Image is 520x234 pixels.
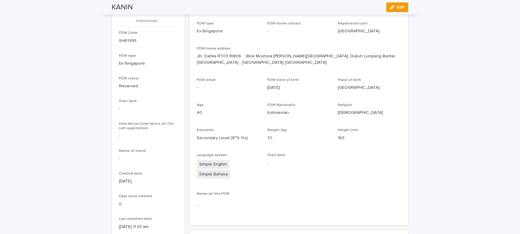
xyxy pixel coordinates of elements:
[119,172,142,175] span: Created date
[119,31,137,35] span: FDW Code
[119,18,175,24] p: Indonesian
[197,160,229,169] span: Simple English
[197,110,260,116] p: 40
[119,194,152,198] span: Days since created
[119,178,177,184] p: [DATE]
[119,224,177,230] p: [DATE] 11:23 am
[197,47,231,50] span: FDW home address
[197,128,214,132] span: Education
[119,38,177,44] p: SHE1995
[267,128,287,132] span: Weight (kg)
[197,78,216,82] span: FDW email
[338,28,401,34] p: [GEOGRAPHIC_DATA]
[119,77,139,80] span: FDW status
[267,135,331,141] p: 70
[197,153,227,157] span: Language spoken
[119,217,152,221] span: Last modified date
[119,122,174,130] span: How did you hear about us? (for self-registration)
[267,22,301,25] span: FDW home contact
[197,103,204,107] span: Age
[119,201,177,207] p: 0
[112,3,133,12] h2: KANIN
[338,85,401,91] p: [GEOGRAPHIC_DATA]
[267,28,331,34] p: -
[386,2,408,12] button: Edit
[338,22,368,25] span: Repatriation port
[197,203,401,209] p: -
[119,60,177,67] p: Ex-Singapore
[267,78,299,82] span: FDW Date of birth
[119,83,177,89] p: Reserved
[267,153,285,157] span: Start date
[338,110,401,116] p: [DEMOGRAPHIC_DATA]
[267,103,295,107] span: FDW Nationality
[197,85,260,91] p: -
[338,103,352,107] span: Religion
[119,99,137,103] span: Start date
[119,54,136,58] span: FDW type
[338,128,358,132] span: Height (cm)
[267,110,331,116] p: Indonesian
[397,5,404,9] span: Edit
[197,192,229,196] span: Notes on this FDW
[267,160,331,166] p: -
[119,106,177,112] p: -
[197,28,260,34] p: Ex-Singapore
[119,155,177,162] p: -
[338,135,401,141] p: 163
[197,53,401,66] p: Jln. Dahlia RT03 RW06 Blok Mushola [PERSON_NAME][GEOGRAPHIC_DATA]. Dukuh Lumpang Bantar [GEOGRAPH...
[119,133,177,139] p: -
[267,85,331,91] p: [DATE]
[197,22,214,25] span: FDW type
[119,149,146,153] span: Name of friend
[197,135,260,141] p: Secondary Level (8~9 Yrs)
[197,170,230,179] span: Simple Bahasa
[338,78,361,82] span: Place of birth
